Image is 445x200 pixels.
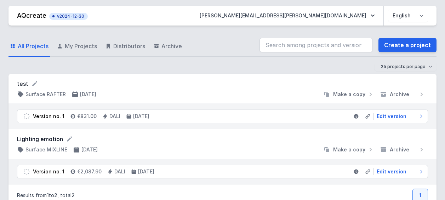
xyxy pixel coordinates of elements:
span: v2024-12-30 [53,13,84,19]
button: Archive [377,91,428,98]
button: [PERSON_NAME][EMAIL_ADDRESS][PERSON_NAME][DOMAIN_NAME] [194,9,381,22]
span: Make a copy [333,91,365,98]
span: Edit version [377,113,406,120]
span: 2 [54,192,57,198]
h4: Surface MIXLINE [25,146,67,153]
span: 1 [47,192,49,198]
h4: [DATE] [81,146,98,153]
h4: €831.00 [77,113,97,120]
div: Version no. 1 [33,168,64,175]
span: All Projects [18,42,49,50]
a: My Projects [56,36,98,57]
h4: DALI [114,168,125,175]
h4: [DATE] [138,168,154,175]
a: Archive [152,36,183,57]
span: Archive [390,146,409,153]
button: Archive [377,146,428,153]
span: Make a copy [333,146,365,153]
a: Edit version [374,113,425,120]
span: Archive [161,42,182,50]
a: Edit version [374,168,425,175]
span: Distributors [113,42,145,50]
a: Distributors [104,36,147,57]
h4: [DATE] [80,91,96,98]
a: Create a project [378,38,437,52]
span: Edit version [377,168,406,175]
h4: Surface RAFTER [25,91,66,98]
button: Make a copy [320,91,377,98]
div: Version no. 1 [33,113,64,120]
h4: [DATE] [133,113,149,120]
span: Archive [390,91,409,98]
img: draft.svg [23,113,30,120]
button: v2024-12-30 [49,11,88,20]
form: test [17,79,428,88]
button: Rename project [31,80,38,87]
form: Lighting emotion [17,135,428,143]
a: AQcreate [17,12,46,19]
p: Results from to , total [17,192,75,199]
select: Choose language [388,9,428,22]
h4: €2,087.90 [77,168,102,175]
h4: DALI [109,113,120,120]
span: 2 [72,192,75,198]
img: draft.svg [23,168,30,175]
button: Rename project [66,135,73,143]
span: My Projects [65,42,97,50]
button: Make a copy [320,146,377,153]
a: All Projects [8,36,50,57]
input: Search among projects and versions... [259,38,373,52]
